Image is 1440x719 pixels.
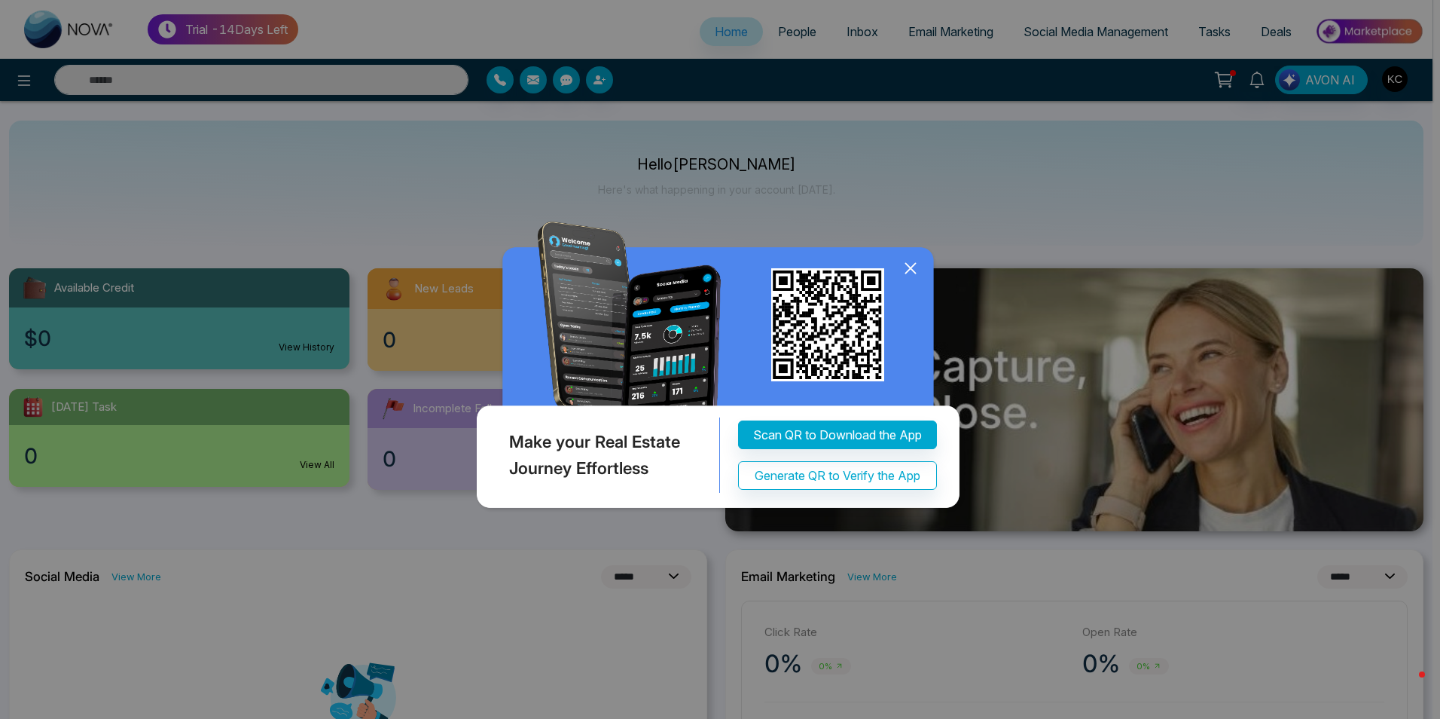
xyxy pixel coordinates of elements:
[473,222,967,515] img: QRModal
[738,461,937,490] button: Generate QR to Verify the App
[738,421,937,449] button: Scan QR to Download the App
[1389,668,1425,704] iframe: Intercom live chat
[473,418,720,493] div: Make your Real Estate Journey Effortless
[771,268,884,381] img: qr_for_download_app.png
